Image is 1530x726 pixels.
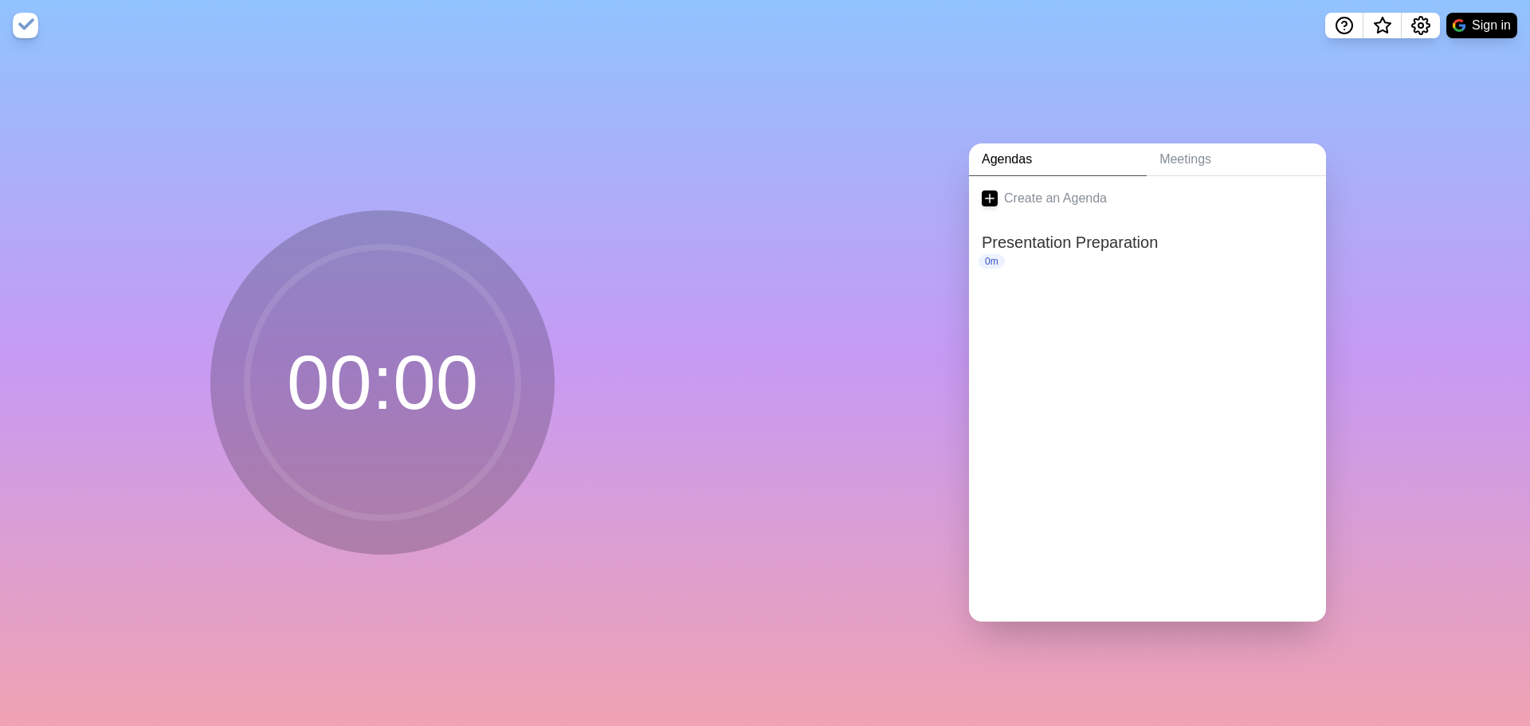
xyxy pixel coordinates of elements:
button: Help [1325,13,1363,38]
h2: Presentation Preparation [982,230,1313,254]
a: Create an Agenda [969,176,1326,221]
p: 0m [979,254,1005,269]
button: Sign in [1446,13,1517,38]
button: What’s new [1363,13,1402,38]
button: Settings [1402,13,1440,38]
a: Meetings [1147,143,1326,176]
img: google logo [1453,19,1465,32]
a: Agendas [969,143,1147,176]
img: timeblocks logo [13,13,38,38]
